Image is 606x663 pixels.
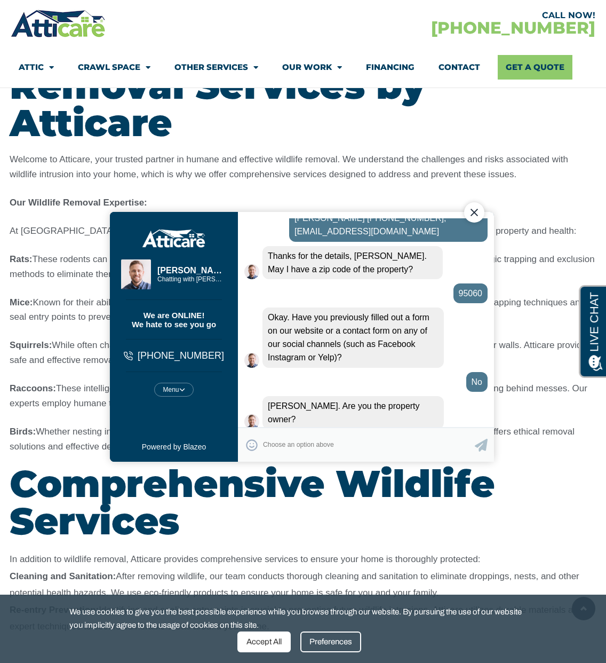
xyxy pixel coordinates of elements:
[69,605,529,632] span: We use cookies to give you the best possible experience while you browse through our website. By ...
[498,55,572,80] a: Get A Quote
[303,11,595,20] div: CALL NOW!
[146,238,161,252] img: Live Agent
[19,55,54,80] a: Attic
[10,383,56,393] b: Raccoons:
[300,632,361,652] div: Preferences
[10,571,116,581] b: Cleaning and Sanitation:
[10,383,587,408] span: These intelligent creatures can be persistent in gaining entry into your home, often causing dama...
[10,465,596,540] h2: Comprehensive Wildlife Services
[10,198,147,208] strong: Our Wildlife Removal Expertise:
[164,258,376,279] textarea: Type your response and press Return or Send
[10,340,591,365] span: While often charming to observe outdoors, squirrels can wreak havoc when they find their way into...
[10,224,596,239] p: At [GEOGRAPHIC_DATA], we specialize in the removal of various common wildlife species that can po...
[366,55,414,80] a: Financing
[10,29,596,141] h2: Professional Wildlife Removal Services by Atticare
[169,225,321,247] span: [PERSON_NAME]. Are you the property owner?
[10,424,596,454] p: Whether nesting in vents or perching on roofs, birds can create sanitation issues and structural ...
[99,177,507,486] iframe: Chat Exit Popup
[10,254,33,264] b: Rats:
[174,55,258,80] a: Other Services
[10,154,568,179] span: Welcome to Atticare, your trusted partner in humane and effective wildlife removal. We understand...
[10,297,33,307] b: Mice:
[10,340,52,350] b: Squirrels:
[10,427,36,437] b: Birds:
[10,254,595,279] span: These rodents can cause significant damage to insulation, wiring, and structural integrity. Our t...
[10,571,579,598] span: After removing wildlife, our team conducts thorough cleaning and sanitation to eliminate dropping...
[282,55,342,80] a: Our Work
[10,554,481,564] span: In addition to wildlife removal, Atticare provides comprehensive services to ensure your home is ...
[26,9,86,22] span: Opens a chat window
[147,263,159,274] span: Select Emoticon
[368,195,389,215] div: No
[19,55,587,80] nav: Menu
[237,632,291,652] div: Accept All
[78,55,150,80] a: Crawl Space
[438,55,480,80] a: Contact
[10,297,585,322] span: Known for their ability to squeeze through tiny openings, mice can quickly become a nuisance. We ...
